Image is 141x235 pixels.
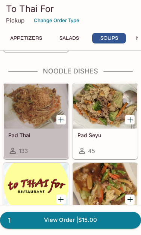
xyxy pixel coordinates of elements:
div: Pad Seyu [73,84,138,129]
div: Pad Keamau [4,163,68,208]
a: Pad Thai133 [3,83,69,159]
button: Add Pad Seyu [125,115,135,124]
div: Pad Thai [4,84,68,129]
button: Salads [52,33,86,43]
button: Soups [92,33,126,43]
a: Pad Seyu45 [73,83,138,159]
span: 45 [88,147,95,154]
button: Change Order Type [30,15,83,26]
div: Mom's Radna [73,163,138,208]
button: Appetizers [6,33,46,43]
span: 1 [3,215,15,226]
h5: Pad Thai [8,132,64,138]
span: 133 [19,147,28,154]
button: Add Mom's Radna [125,195,135,204]
button: Add Pad Keamau [56,195,66,204]
button: Add Pad Thai [56,115,66,124]
p: Pickup [6,17,24,24]
h3: To Thai For [6,3,135,15]
h5: Pad Seyu [77,132,133,138]
h4: Noodle Dishes [3,67,138,75]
